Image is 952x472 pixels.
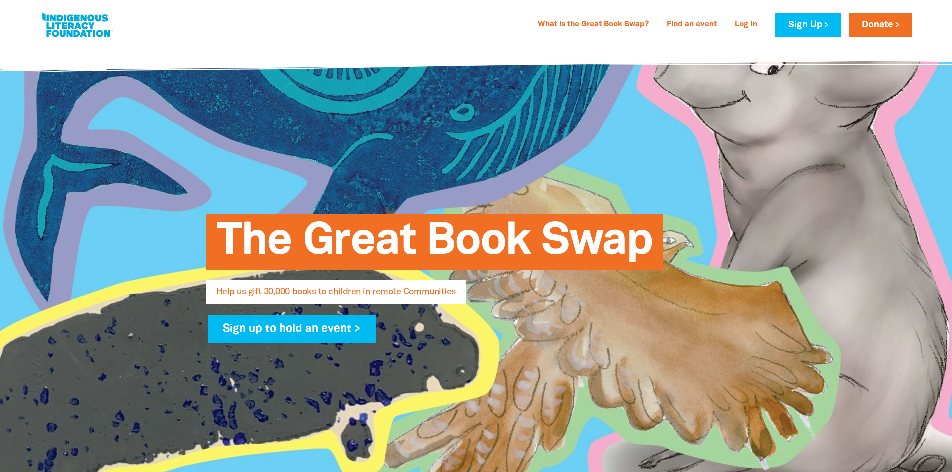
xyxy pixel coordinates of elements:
a: Log In [729,17,763,33]
a: What is the Great Book Swap? [532,17,655,33]
a: Find an event [661,17,723,33]
span: The Great Book Swap [216,221,653,270]
a: Sign up to hold an event > [208,315,376,343]
span: Help us gift 30,000 books to children in remote Communities [216,288,456,304]
a: Sign Up [775,13,841,37]
a: Donate [849,13,912,37]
